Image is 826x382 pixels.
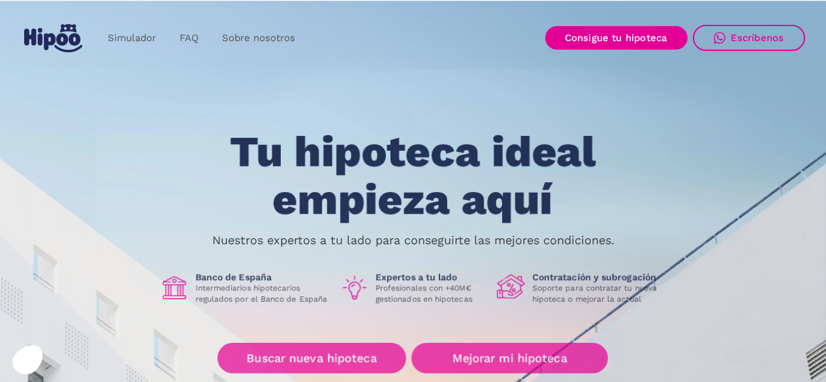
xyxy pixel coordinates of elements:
[375,283,486,304] p: Profesionales con +40M€ gestionados en hipotecas
[212,235,614,246] p: Nuestros expertos a tu lado para conseguirte las mejores condiciones.
[165,129,660,223] h1: Tu hipoteca ideal empieza aquí
[411,343,608,374] a: Mejorar mi hipoteca
[210,25,307,51] a: Sobre nosotros
[375,272,486,283] h1: Expertos a tu lado
[532,272,667,283] h1: Contratación y subrogación
[693,25,805,51] a: Escríbenos
[96,25,168,51] a: Simulador
[532,283,667,304] p: Soporte para contratar tu nueva hipoteca o mejorar la actual
[168,25,210,51] a: FAQ
[195,283,330,304] p: Intermediarios hipotecarios regulados por el Banco de España
[195,272,330,283] h1: Banco de España
[22,19,86,57] a: home
[731,32,784,44] div: Escríbenos
[545,26,688,50] a: Consigue tu hipoteca
[217,343,406,374] a: Buscar nueva hipoteca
